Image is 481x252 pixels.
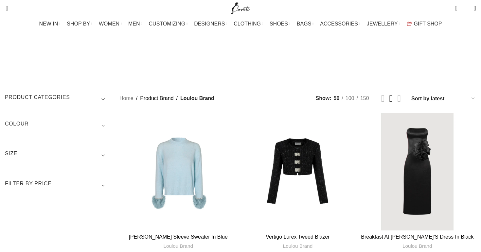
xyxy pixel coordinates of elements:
h3: COLOUR [5,120,110,131]
a: SHOES [270,17,290,30]
a: CUSTOMIZING [149,17,188,30]
a: Breakfast At Tiffany’S Dress In Black [359,113,476,230]
a: Vertigo Lurex Tweed Blazer [266,234,330,240]
a: Loulou Brand [402,243,432,249]
a: Vertigo Lurex Tweed Blazer [239,113,356,230]
a: MEN [128,17,142,30]
span: NEW IN [39,21,58,27]
span: CUSTOMIZING [149,21,186,27]
a: Breakfast At [PERSON_NAME]’S Dress In Black [361,234,473,240]
span: WOMEN [99,21,119,27]
img: GiftBag [407,22,412,26]
span: CLOTHING [234,21,261,27]
span: JEWELLERY [367,21,398,27]
span: MEN [128,21,140,27]
a: BAGS [297,17,313,30]
a: Loulou Brand [163,243,193,249]
a: WOMEN [99,17,122,30]
a: Gigi Long Sleeve Sweater In Blue [119,113,237,230]
h3: Filter by price [5,180,110,191]
div: Main navigation [2,17,479,30]
a: Loulou Brand [283,243,312,249]
a: CLOTHING [234,17,263,30]
a: DESIGNERS [194,17,227,30]
a: GIFT SHOP [407,17,442,30]
span: 0 [464,7,469,11]
span: SHOES [270,21,288,27]
h3: Product categories [5,94,110,105]
a: NEW IN [39,17,61,30]
h3: SIZE [5,150,110,161]
span: DESIGNERS [194,21,225,27]
span: ACCESSORIES [320,21,358,27]
a: 0 [452,2,460,15]
a: Site logo [230,5,252,10]
a: Search [2,2,8,15]
a: SHOP BY [67,17,92,30]
div: My Wishlist [462,2,469,15]
span: 0 [455,3,460,8]
span: GIFT SHOP [414,21,442,27]
span: BAGS [297,21,311,27]
a: [PERSON_NAME] Sleeve Sweater In Blue [129,234,227,240]
span: SHOP BY [67,21,90,27]
a: ACCESSORIES [320,17,360,30]
a: JEWELLERY [367,17,400,30]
